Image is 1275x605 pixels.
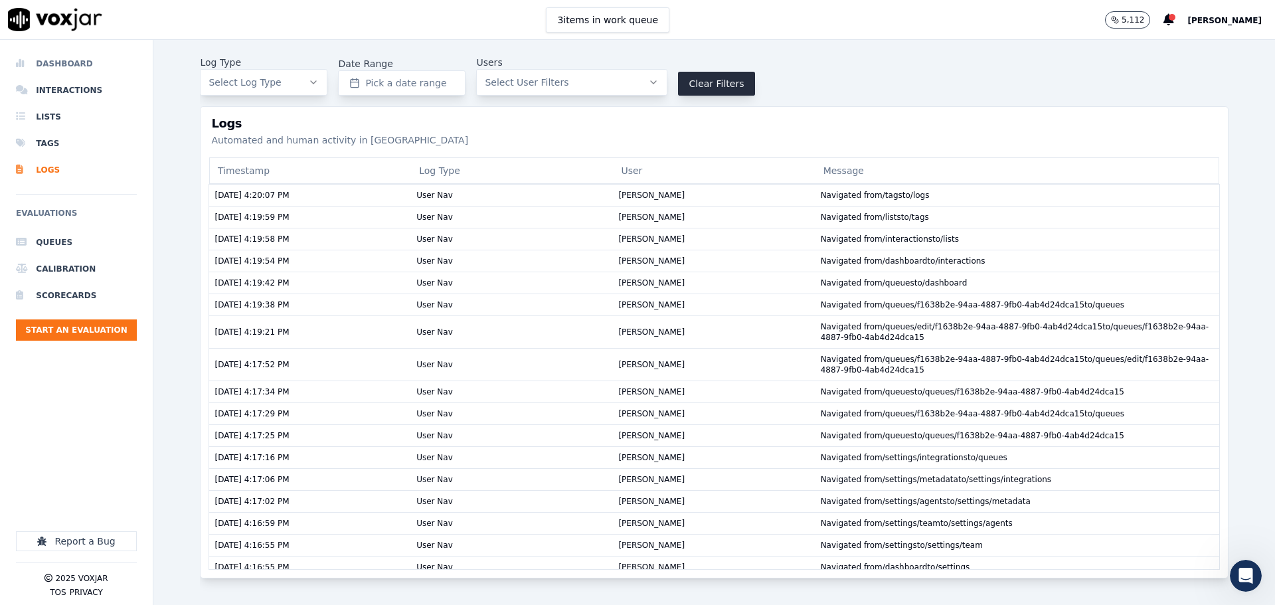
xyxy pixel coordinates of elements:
[815,206,1220,228] td: Navigated from /lists to /tags
[613,468,815,490] td: [PERSON_NAME]
[8,8,102,31] img: voxjar logo
[815,228,1220,250] td: Navigated from /interactions to /lists
[16,104,137,130] a: Lists
[209,490,411,512] td: [DATE] 4:17:02 PM
[9,5,34,31] button: go back
[815,250,1220,272] td: Navigated from /dashboard to /interactions
[16,319,137,341] button: Start an Evaluation
[411,228,613,250] td: User Nav
[16,77,137,104] a: Interactions
[156,233,255,262] div: [DOMAIN_NAME]
[16,229,137,256] a: Queues
[613,446,815,468] td: [PERSON_NAME]
[21,324,160,337] div: Awesome. Is he the only one?
[411,294,613,315] td: User Nav
[209,228,411,250] td: [DATE] 4:19:58 PM
[613,490,815,512] td: [PERSON_NAME]
[815,402,1220,424] td: Navigated from /queues/f1638b2e-94aa-4887-9fb0-4ab4d24dca15 to /queues
[613,157,815,184] div: User
[11,263,255,315] div: Jason says…
[16,282,137,309] a: Scorecards
[209,206,411,228] td: [DATE] 4:19:59 PM
[411,446,613,468] td: User Nav
[50,587,66,598] button: TOS
[1230,560,1262,592] iframe: Intercom live chat
[613,556,815,578] td: [PERSON_NAME]
[11,316,171,345] div: Awesome. Is he the only one?
[11,407,254,430] textarea: Message…
[209,468,411,490] td: [DATE] 4:17:06 PM
[196,271,244,297] div: Please do! ​
[815,348,1220,381] td: Navigated from /queues/f1638b2e-94aa-4887-9fb0-4ab4d24dca15 to /queues/edit/f1638b2e-94aa-4887-9f...
[613,512,815,534] td: [PERSON_NAME]
[815,184,1220,206] td: Navigated from /tags to /logs
[64,17,124,30] p: Active 3h ago
[16,205,137,229] h6: Evaluations
[55,573,108,584] p: 2025 Voxjar
[209,348,411,381] td: [DATE] 4:17:52 PM
[209,446,411,468] td: [DATE] 4:17:16 PM
[209,381,411,402] td: [DATE] 4:17:34 PM
[365,76,446,90] span: Pick a date range
[411,402,613,424] td: User Nav
[21,397,207,436] div: [PERSON_NAME] is selected. His calls should starting coming in with the rest now
[21,354,207,380] div: And has the beta version given you trouble?
[63,435,74,446] button: Upload attachment
[815,490,1220,512] td: Navigated from /settings/agents to /settings/metadata
[209,556,411,578] td: [DATE] 4:16:55 PM
[11,389,218,444] div: [PERSON_NAME] is selected. His calls should starting coming in with the rest now
[815,534,1220,556] td: Navigated from /settings to /settings/team
[411,424,613,446] td: User Nav
[815,512,1220,534] td: Navigated from /settings/team to /settings/agents
[815,381,1220,402] td: Navigated from /queues to /queues/f1638b2e-94aa-4887-9fb0-4ab4d24dca15
[613,315,815,348] td: [PERSON_NAME]
[209,76,281,89] span: Select Log Type
[815,157,1220,184] div: Message
[613,381,815,402] td: [PERSON_NAME]
[613,250,815,272] td: [PERSON_NAME]
[613,534,815,556] td: [PERSON_NAME]
[411,512,613,534] td: User Nav
[815,294,1220,315] td: Navigated from /queues/f1638b2e-94aa-4887-9fb0-4ab4d24dca15 to /queues
[11,233,255,264] div: Jason says…
[16,531,137,551] button: Report a Bug
[16,256,137,282] a: Calibration
[613,272,815,294] td: [PERSON_NAME]
[411,534,613,556] td: User Nav
[228,430,249,451] button: Send a message…
[11,389,255,474] div: Curtis says…
[411,348,613,381] td: User Nav
[209,157,411,184] div: Timestamp
[42,435,52,446] button: Gif picker
[485,76,568,89] span: Select User Filters
[411,206,613,228] td: User Nav
[11,316,255,347] div: Curtis says…
[1187,16,1262,25] span: [PERSON_NAME]
[209,512,411,534] td: [DATE] 4:16:59 PM
[815,556,1220,578] td: Navigated from /dashboard to /settings
[209,315,411,348] td: [DATE] 4:19:21 PM
[1105,11,1150,29] button: 5,112
[815,424,1220,446] td: Navigated from /queues to /queues/f1638b2e-94aa-4887-9fb0-4ab4d24dca15
[411,272,613,294] td: User Nav
[338,70,466,96] button: Pick a date range
[613,424,815,446] td: [PERSON_NAME]
[209,294,411,315] td: [DATE] 4:19:38 PM
[815,446,1220,468] td: Navigated from /settings/integrations to /queues
[211,133,1217,147] p: Automated and human activity in [GEOGRAPHIC_DATA]
[613,402,815,424] td: [PERSON_NAME]
[16,130,137,157] a: Tags
[21,435,31,446] button: Emoji picker
[476,56,667,69] label: Users
[209,272,411,294] td: [DATE] 4:19:42 PM
[16,50,137,77] a: Dashboard
[411,381,613,402] td: User Nav
[209,184,411,206] td: [DATE] 4:20:07 PM
[38,7,59,29] img: Profile image for Curtis
[16,157,137,183] a: Logs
